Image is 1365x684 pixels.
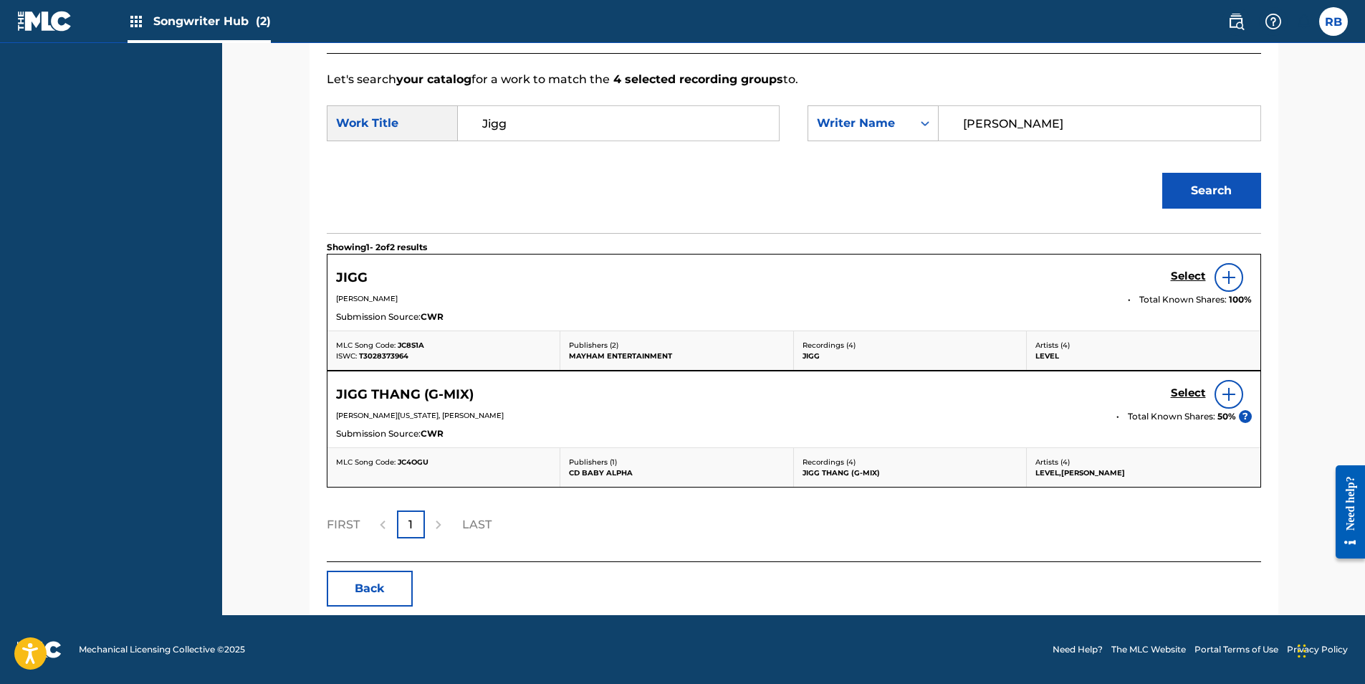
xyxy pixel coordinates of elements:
p: LEVEL [1035,351,1252,361]
iframe: Resource Center [1325,455,1365,570]
a: Privacy Policy [1287,643,1348,656]
span: [PERSON_NAME] [336,294,398,303]
div: Help [1259,7,1288,36]
p: MAYHAM ENTERTAINMENT [569,351,785,361]
p: Showing 1 - 2 of 2 results [327,241,427,254]
span: Songwriter Hub [153,13,271,29]
a: Portal Terms of Use [1194,643,1278,656]
span: JC4OGU [398,457,428,467]
p: Publishers ( 2 ) [569,340,785,351]
h5: JIGG [336,270,368,286]
p: Artists ( 4 ) [1035,340,1252,351]
p: Recordings ( 4 ) [803,340,1018,351]
span: MLC Song Code: [336,341,396,350]
div: Notifications [1296,14,1311,29]
span: MLC Song Code: [336,457,396,467]
img: info [1220,269,1237,286]
span: CWR [421,427,444,440]
iframe: Chat Widget [1293,615,1365,684]
p: CD BABY ALPHA [569,467,785,478]
h5: JIGG THANG (G-MIX) [336,386,474,403]
p: JIGG THANG (G-MIX) [803,467,1018,478]
span: CWR [421,310,444,323]
span: Submission Source: [336,427,421,440]
p: Artists ( 4 ) [1035,457,1252,467]
span: (2) [256,14,271,28]
span: ? [1239,410,1252,423]
div: User Menu [1319,7,1348,36]
span: JC8S1A [398,341,424,350]
p: LAST [462,516,492,533]
span: Total Known Shares: [1128,410,1217,423]
img: help [1265,13,1282,30]
a: Public Search [1222,7,1250,36]
h5: Select [1171,270,1206,283]
span: 100 % [1229,293,1252,306]
p: Publishers ( 1 ) [569,457,785,467]
p: LEVEL,[PERSON_NAME] [1035,467,1252,478]
p: Recordings ( 4 ) [803,457,1018,467]
p: Let's search for a work to match the to. [327,71,1261,88]
button: Back [327,571,413,607]
p: FIRST [327,516,360,533]
div: Writer Name [817,115,904,132]
img: Top Rightsholders [128,13,145,30]
p: JIGG [803,351,1018,361]
form: Search Form [327,88,1261,233]
h5: Select [1171,386,1206,400]
a: The MLC Website [1111,643,1186,656]
img: search [1227,13,1245,30]
p: 1 [408,516,413,533]
img: info [1220,386,1237,403]
span: Total Known Shares: [1139,293,1229,306]
a: Need Help? [1053,643,1103,656]
span: ISWC: [336,351,357,361]
span: Submission Source: [336,310,421,323]
span: 50 % [1217,410,1236,423]
span: [PERSON_NAME][US_STATE], [PERSON_NAME] [336,411,504,420]
button: Search [1162,173,1261,209]
img: MLC Logo [17,11,72,32]
span: T3028373964 [359,351,408,361]
img: logo [17,641,62,658]
strong: your catalog [396,72,471,86]
span: Mechanical Licensing Collective © 2025 [79,643,245,656]
strong: 4 selected recording groups [610,72,783,86]
div: Drag [1298,630,1306,673]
